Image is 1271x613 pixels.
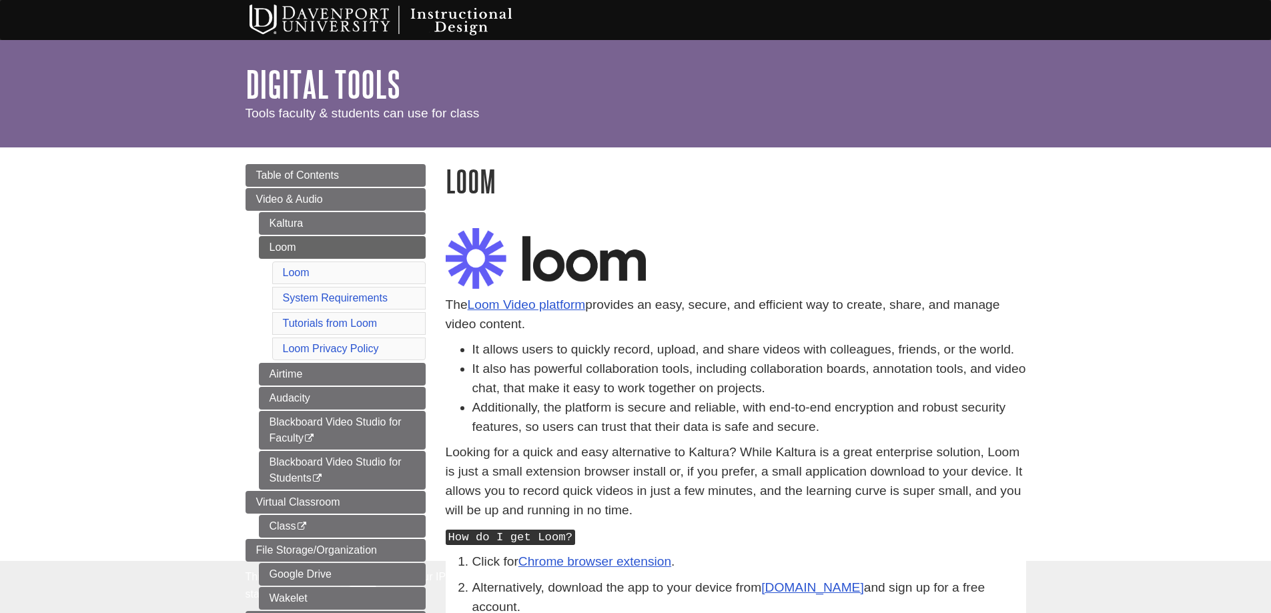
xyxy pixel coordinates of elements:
[256,496,340,508] span: Virtual Classroom
[472,340,1026,360] li: It allows users to quickly record, upload, and share videos with colleagues, friends, or the world.
[446,530,576,545] kbd: How do I get Loom?
[259,363,426,386] a: Airtime
[446,443,1026,520] p: Looking for a quick and easy alternative to Kaltura? While Kaltura is a great enterprise solution...
[304,434,315,443] i: This link opens in a new window
[259,212,426,235] a: Kaltura
[259,411,426,450] a: Blackboard Video Studio for Faculty
[446,228,646,289] img: loom logo
[256,544,377,556] span: File Storage/Organization
[246,491,426,514] a: Virtual Classroom
[259,236,426,259] a: Loom
[246,106,480,120] span: Tools faculty & students can use for class
[283,318,378,329] a: Tutorials from Loom
[246,188,426,211] a: Video & Audio
[259,515,426,538] a: Class
[259,451,426,490] a: Blackboard Video Studio for Students
[283,343,379,354] a: Loom Privacy Policy
[472,360,1026,398] li: It also has powerful collaboration tools, including collaboration boards, annotation tools, and v...
[239,3,559,37] img: Davenport University Instructional Design
[283,267,310,278] a: Loom
[256,193,323,205] span: Video & Audio
[761,580,864,594] a: [DOMAIN_NAME]
[259,563,426,586] a: Google Drive
[446,295,1026,334] p: The provides an easy, secure, and efficient way to create, share, and manage video content.
[283,292,388,303] a: System Requirements
[246,164,426,187] a: Table of Contents
[256,169,340,181] span: Table of Contents
[296,522,308,531] i: This link opens in a new window
[518,554,671,568] a: Chrome browser extension
[246,63,400,105] a: Digital Tools
[446,164,1026,198] h1: Loom
[472,552,1026,572] p: Click for .
[259,587,426,610] a: Wakelet
[312,474,323,483] i: This link opens in a new window
[472,398,1026,437] li: Additionally, the platform is secure and reliable, with end-to-end encryption and robust security...
[259,387,426,410] a: Audacity
[246,539,426,562] a: File Storage/Organization
[468,297,586,312] a: Loom Video platform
